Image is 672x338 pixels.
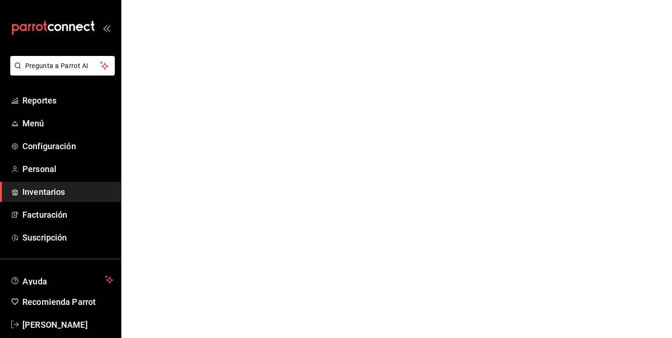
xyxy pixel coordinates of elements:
[22,231,113,244] span: Suscripción
[22,140,113,152] span: Configuración
[22,318,113,331] span: [PERSON_NAME]
[7,68,115,77] a: Pregunta a Parrot AI
[22,274,101,285] span: Ayuda
[103,24,110,32] button: open_drawer_menu
[25,61,100,71] span: Pregunta a Parrot AI
[22,94,113,107] span: Reportes
[22,186,113,198] span: Inventarios
[22,296,113,308] span: Recomienda Parrot
[10,56,115,76] button: Pregunta a Parrot AI
[22,117,113,130] span: Menú
[22,163,113,175] span: Personal
[22,208,113,221] span: Facturación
